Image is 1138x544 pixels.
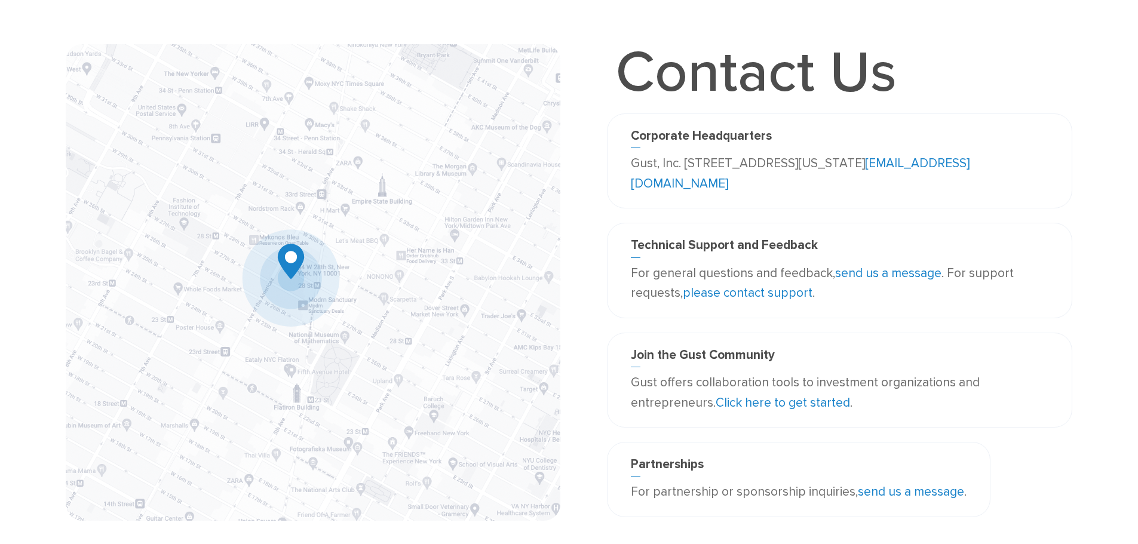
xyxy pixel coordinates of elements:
[631,156,970,191] a: [EMAIL_ADDRESS][DOMAIN_NAME]
[858,484,964,499] a: send us a message
[631,373,1048,413] p: Gust offers collaboration tools to investment organizations and entrepreneurs. .
[835,266,941,281] a: send us a message
[631,263,1048,303] p: For general questions and feedback, . For support requests, .
[631,128,1048,148] h3: Corporate Headquarters
[631,238,1048,257] h3: Technical Support and Feedback
[631,348,1048,367] h3: Join the Gust Community
[631,482,967,502] p: For partnership or sponsorship inquiries, .
[716,395,850,410] a: Click here to get started
[631,153,1048,193] p: Gust, Inc. [STREET_ADDRESS][US_STATE]
[631,457,967,477] h3: Partnerships
[683,285,812,300] a: please contact support
[607,44,906,102] h1: Contact Us
[66,44,560,521] img: Map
